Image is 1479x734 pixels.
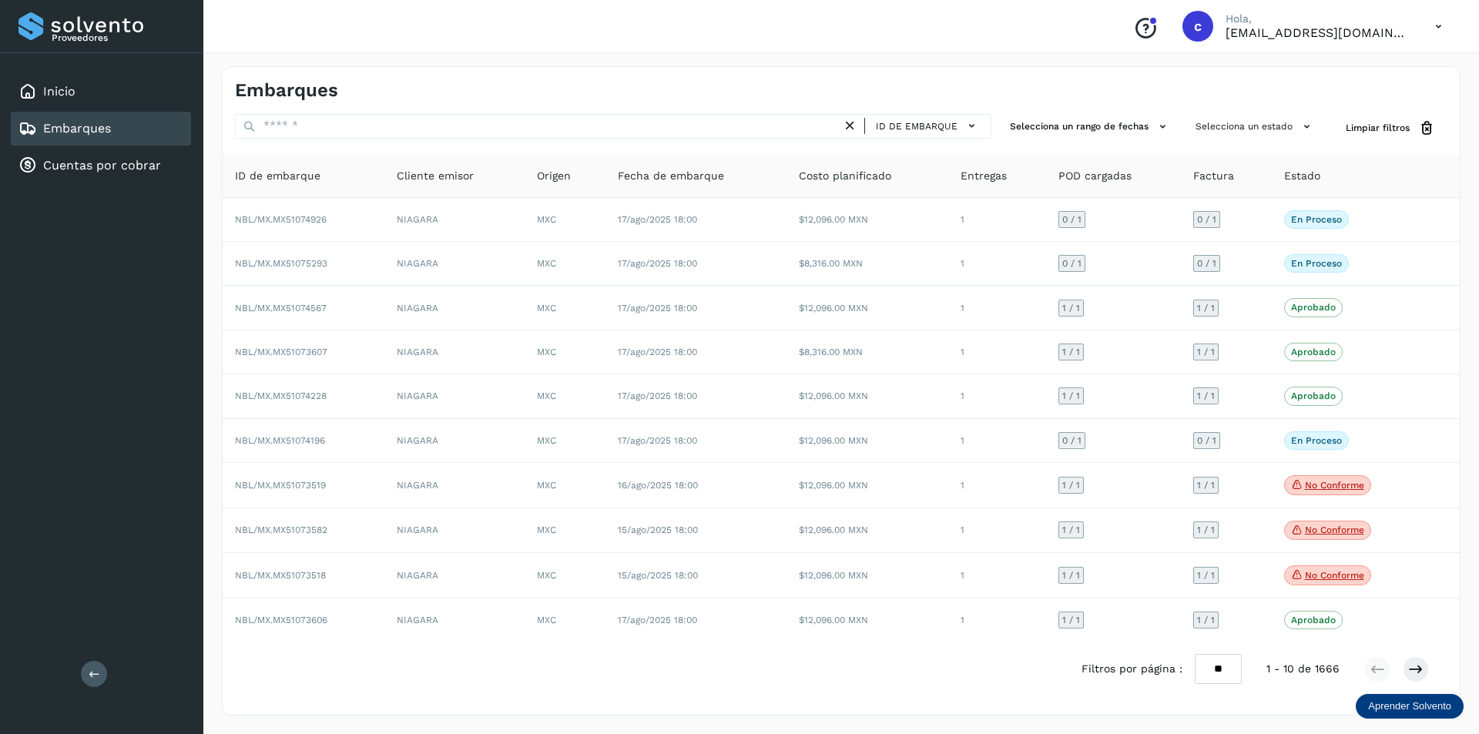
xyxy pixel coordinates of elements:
td: MXC [525,330,605,374]
td: NIAGARA [384,553,525,598]
p: carlosvazqueztgc@gmail.com [1226,25,1410,40]
span: 17/ago/2025 18:00 [618,390,697,401]
td: NIAGARA [384,419,525,463]
td: 1 [948,374,1046,418]
td: $12,096.00 MXN [786,598,948,642]
td: $12,096.00 MXN [786,286,948,330]
td: $8,316.00 MXN [786,242,948,286]
p: Aprobado [1291,390,1336,401]
span: 1 / 1 [1062,525,1080,535]
span: 17/ago/2025 18:00 [618,258,697,269]
span: Cliente emisor [397,168,474,184]
td: NIAGARA [384,286,525,330]
td: $12,096.00 MXN [786,463,948,508]
div: Aprender Solvento [1356,694,1464,719]
span: 0 / 1 [1197,436,1216,445]
td: 1 [948,242,1046,286]
span: Entregas [961,168,1007,184]
td: NIAGARA [384,374,525,418]
td: 1 [948,508,1046,554]
td: 1 [948,198,1046,242]
p: Aprobado [1291,302,1336,313]
td: 1 [948,463,1046,508]
td: 1 [948,553,1046,598]
span: ID de embarque [876,119,957,133]
td: MXC [525,198,605,242]
span: 0 / 1 [1062,215,1082,224]
span: NBL/MX.MX51073582 [235,525,327,535]
span: 1 - 10 de 1666 [1266,661,1340,677]
span: Costo planificado [799,168,891,184]
td: $12,096.00 MXN [786,374,948,418]
span: 0 / 1 [1062,259,1082,268]
div: Cuentas por cobrar [11,149,191,183]
td: MXC [525,242,605,286]
span: 17/ago/2025 18:00 [618,214,697,225]
td: NIAGARA [384,508,525,554]
span: 0 / 1 [1197,215,1216,224]
td: MXC [525,419,605,463]
td: MXC [525,286,605,330]
span: 15/ago/2025 18:00 [618,570,698,581]
td: MXC [525,553,605,598]
td: MXC [525,508,605,554]
td: 1 [948,419,1046,463]
p: Aprobado [1291,347,1336,357]
p: En proceso [1291,258,1342,269]
td: MXC [525,463,605,508]
td: NIAGARA [384,463,525,508]
span: 15/ago/2025 18:00 [618,525,698,535]
p: Hola, [1226,12,1410,25]
button: ID de embarque [871,115,984,137]
td: 1 [948,286,1046,330]
span: 1 / 1 [1062,347,1080,357]
p: Aprobado [1291,615,1336,625]
h4: Embarques [235,79,338,102]
span: Estado [1284,168,1320,184]
span: NBL/MX.MX51074926 [235,214,327,225]
span: 1 / 1 [1197,525,1215,535]
td: NIAGARA [384,198,525,242]
p: En proceso [1291,214,1342,225]
a: Inicio [43,84,75,99]
p: No conforme [1305,525,1364,535]
span: 0 / 1 [1197,259,1216,268]
p: No conforme [1305,480,1364,491]
span: 16/ago/2025 18:00 [618,480,698,491]
span: ID de embarque [235,168,320,184]
span: 1 / 1 [1062,615,1080,625]
span: NBL/MX.MX51075293 [235,258,327,269]
span: 17/ago/2025 18:00 [618,303,697,313]
span: 1 / 1 [1197,571,1215,580]
td: NIAGARA [384,330,525,374]
td: $12,096.00 MXN [786,198,948,242]
div: Inicio [11,75,191,109]
a: Cuentas por cobrar [43,158,161,173]
td: NIAGARA [384,598,525,642]
td: MXC [525,374,605,418]
span: Factura [1193,168,1234,184]
span: Limpiar filtros [1346,121,1410,135]
td: 1 [948,598,1046,642]
td: NIAGARA [384,242,525,286]
span: 0 / 1 [1062,436,1082,445]
td: $12,096.00 MXN [786,553,948,598]
span: NBL/MX.MX51074228 [235,390,327,401]
td: $12,096.00 MXN [786,508,948,554]
div: Embarques [11,112,191,146]
span: 17/ago/2025 18:00 [618,347,697,357]
span: 1 / 1 [1062,303,1080,313]
span: 17/ago/2025 18:00 [618,435,697,446]
span: NBL/MX.MX51073518 [235,570,326,581]
span: 1 / 1 [1062,571,1080,580]
p: Proveedores [52,32,185,43]
span: NBL/MX.MX51074196 [235,435,325,446]
td: MXC [525,598,605,642]
span: NBL/MX.MX51074567 [235,303,327,313]
span: Origen [537,168,571,184]
td: $8,316.00 MXN [786,330,948,374]
button: Limpiar filtros [1333,114,1447,142]
span: Fecha de embarque [618,168,724,184]
p: En proceso [1291,435,1342,446]
span: 1 / 1 [1197,481,1215,490]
